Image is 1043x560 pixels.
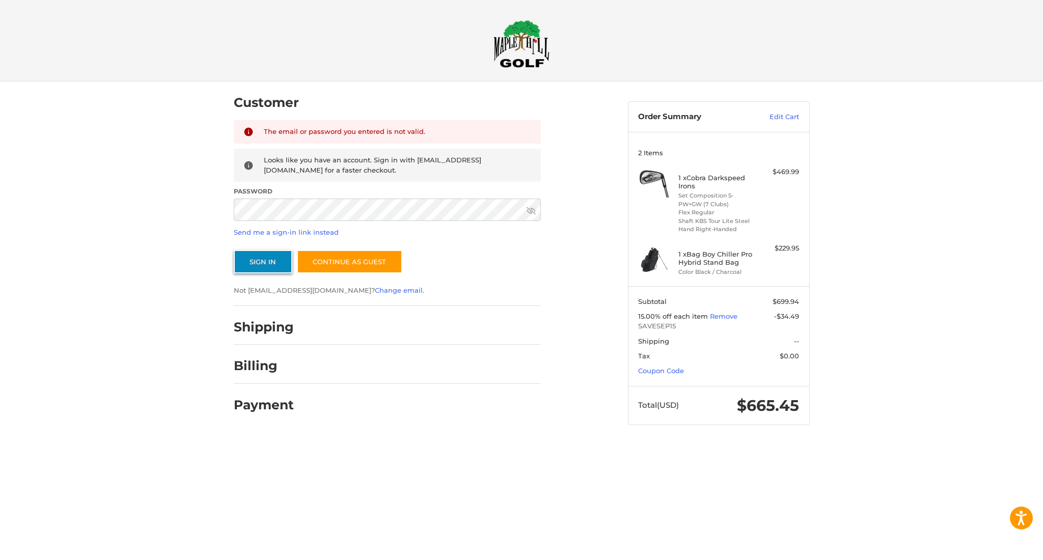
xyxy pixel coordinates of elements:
h2: Customer [234,95,299,110]
a: Send me a sign-in link instead [234,228,339,236]
a: Remove [710,312,737,320]
span: Tax [638,352,650,360]
span: SAVESEP15 [638,321,799,331]
p: Not [EMAIL_ADDRESS][DOMAIN_NAME]? . [234,286,541,296]
a: Change email [375,286,423,294]
label: Password [234,187,541,196]
h3: Order Summary [638,112,748,122]
span: $0.00 [780,352,799,360]
div: $469.99 [759,167,799,177]
li: Shaft KBS Tour Lite Steel [678,217,756,226]
li: Flex Regular [678,208,756,217]
h2: Payment [234,397,294,413]
span: 15.00% off each item [638,312,710,320]
h3: 2 Items [638,149,799,157]
span: Total (USD) [638,400,679,410]
div: $229.95 [759,243,799,254]
span: $665.45 [737,396,799,415]
a: Continue as guest [297,250,402,273]
button: Sign In [234,250,292,273]
span: -- [794,337,799,345]
a: Coupon Code [638,367,684,375]
h4: 1 x Cobra Darkspeed Irons [678,174,756,190]
img: Maple Hill Golf [493,20,550,68]
li: Hand Right-Handed [678,225,756,234]
h2: Shipping [234,319,294,335]
a: Edit Cart [748,112,799,122]
h4: 1 x Bag Boy Chiller Pro Hybrid Stand Bag [678,250,756,267]
span: $699.94 [773,297,799,305]
span: Subtotal [638,297,667,305]
li: Color Black / Charcoal [678,268,756,276]
h2: Billing [234,358,293,374]
div: The email or password you entered is not valid. [264,127,531,137]
li: Set Composition 5-PW+GW (7 Clubs) [678,191,756,208]
span: Shipping [638,337,669,345]
span: -$34.49 [774,312,799,320]
span: Looks like you have an account. Sign in with [EMAIL_ADDRESS][DOMAIN_NAME] for a faster checkout. [264,156,481,174]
